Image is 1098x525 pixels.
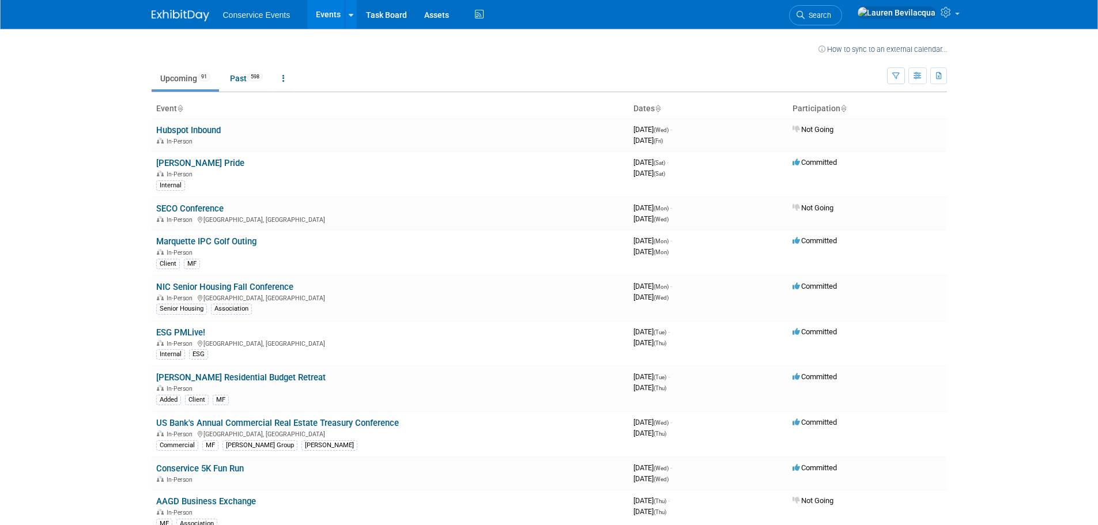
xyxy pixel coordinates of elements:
[157,294,164,300] img: In-Person Event
[156,496,256,507] a: AAGD Business Exchange
[633,203,672,212] span: [DATE]
[633,125,672,134] span: [DATE]
[156,372,326,383] a: [PERSON_NAME] Residential Budget Retreat
[198,73,210,81] span: 91
[213,395,229,405] div: MF
[156,395,181,405] div: Added
[793,282,837,290] span: Committed
[654,476,669,482] span: (Wed)
[157,476,164,482] img: In-Person Event
[633,158,669,167] span: [DATE]
[157,385,164,391] img: In-Person Event
[185,395,209,405] div: Client
[167,294,196,302] span: In-Person
[670,418,672,426] span: -
[805,11,831,20] span: Search
[167,476,196,484] span: In-Person
[156,236,256,247] a: Marquette IPC Golf Outing
[633,327,670,336] span: [DATE]
[152,10,209,21] img: ExhibitDay
[222,440,297,451] div: [PERSON_NAME] Group
[156,327,205,338] a: ESG PMLive!
[301,440,357,451] div: [PERSON_NAME]
[857,6,936,19] img: Lauren Bevilacqua
[788,99,947,119] th: Participation
[633,429,666,437] span: [DATE]
[654,249,669,255] span: (Mon)
[167,340,196,348] span: In-Person
[202,440,218,451] div: MF
[156,282,293,292] a: NIC Senior Housing Fall Conference
[167,171,196,178] span: In-Person
[633,236,672,245] span: [DATE]
[633,463,672,472] span: [DATE]
[633,474,669,483] span: [DATE]
[793,236,837,245] span: Committed
[152,99,629,119] th: Event
[654,340,666,346] span: (Thu)
[156,304,207,314] div: Senior Housing
[793,125,833,134] span: Not Going
[654,465,669,471] span: (Wed)
[668,327,670,336] span: -
[633,418,672,426] span: [DATE]
[167,249,196,256] span: In-Person
[221,67,271,89] a: Past598
[156,349,185,360] div: Internal
[157,509,164,515] img: In-Person Event
[654,171,665,177] span: (Sat)
[670,203,672,212] span: -
[156,259,180,269] div: Client
[152,67,219,89] a: Upcoming91
[157,138,164,143] img: In-Person Event
[654,509,666,515] span: (Thu)
[654,216,669,222] span: (Wed)
[157,430,164,436] img: In-Person Event
[247,73,263,81] span: 598
[670,236,672,245] span: -
[157,249,164,255] img: In-Person Event
[633,507,666,516] span: [DATE]
[670,463,672,472] span: -
[654,374,666,380] span: (Tue)
[167,509,196,516] span: In-Person
[654,238,669,244] span: (Mon)
[654,294,669,301] span: (Wed)
[840,104,846,113] a: Sort by Participation Type
[156,463,244,474] a: Conservice 5K Fun Run
[654,138,663,144] span: (Fri)
[818,45,947,54] a: How to sync to an external calendar...
[633,372,670,381] span: [DATE]
[157,340,164,346] img: In-Person Event
[156,429,624,438] div: [GEOGRAPHIC_DATA], [GEOGRAPHIC_DATA]
[167,138,196,145] span: In-Person
[211,304,252,314] div: Association
[157,216,164,222] img: In-Person Event
[670,282,672,290] span: -
[633,136,663,145] span: [DATE]
[189,349,208,360] div: ESG
[667,158,669,167] span: -
[793,158,837,167] span: Committed
[668,372,670,381] span: -
[670,125,672,134] span: -
[654,420,669,426] span: (Wed)
[654,498,666,504] span: (Thu)
[167,216,196,224] span: In-Person
[156,293,624,302] div: [GEOGRAPHIC_DATA], [GEOGRAPHIC_DATA]
[156,214,624,224] div: [GEOGRAPHIC_DATA], [GEOGRAPHIC_DATA]
[654,160,665,166] span: (Sat)
[654,205,669,211] span: (Mon)
[156,440,198,451] div: Commercial
[633,247,669,256] span: [DATE]
[633,169,665,177] span: [DATE]
[633,282,672,290] span: [DATE]
[789,5,842,25] a: Search
[793,496,833,505] span: Not Going
[633,214,669,223] span: [DATE]
[156,125,221,135] a: Hubspot Inbound
[654,385,666,391] span: (Thu)
[655,104,661,113] a: Sort by Start Date
[167,430,196,438] span: In-Person
[793,203,833,212] span: Not Going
